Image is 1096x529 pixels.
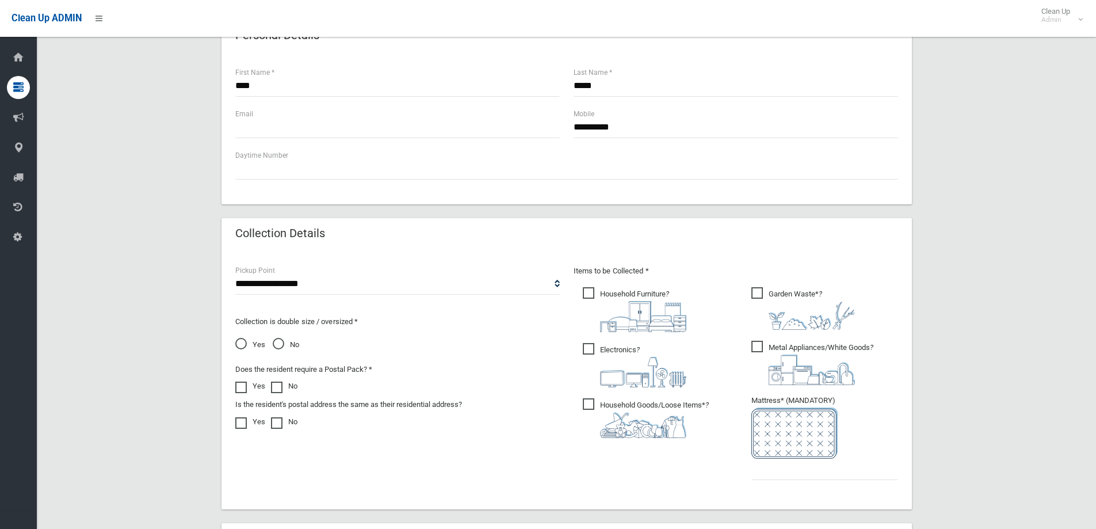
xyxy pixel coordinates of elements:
[583,287,686,332] span: Household Furniture
[600,412,686,438] img: b13cc3517677393f34c0a387616ef184.png
[12,13,82,24] span: Clean Up ADMIN
[574,264,898,278] p: Items to be Collected *
[271,379,297,393] label: No
[271,415,297,429] label: No
[751,341,873,385] span: Metal Appliances/White Goods
[235,363,372,376] label: Does the resident require a Postal Pack? *
[769,290,855,330] i: ?
[769,301,855,330] img: 4fd8a5c772b2c999c83690221e5242e0.png
[235,338,265,352] span: Yes
[235,379,265,393] label: Yes
[1036,7,1082,24] span: Clean Up
[600,401,709,438] i: ?
[583,398,709,438] span: Household Goods/Loose Items*
[235,415,265,429] label: Yes
[751,396,898,459] span: Mattress* (MANDATORY)
[235,315,560,329] p: Collection is double size / oversized *
[751,287,855,330] span: Garden Waste*
[600,290,686,332] i: ?
[583,343,686,387] span: Electronics
[273,338,299,352] span: No
[235,398,462,412] label: Is the resident's postal address the same as their residential address?
[222,222,339,245] header: Collection Details
[600,301,686,332] img: aa9efdbe659d29b613fca23ba79d85cb.png
[769,355,855,385] img: 36c1b0289cb1767239cdd3de9e694f19.png
[769,343,873,385] i: ?
[751,408,838,459] img: e7408bece873d2c1783593a074e5cb2f.png
[600,345,686,387] i: ?
[600,357,686,387] img: 394712a680b73dbc3d2a6a3a7ffe5a07.png
[1041,16,1070,24] small: Admin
